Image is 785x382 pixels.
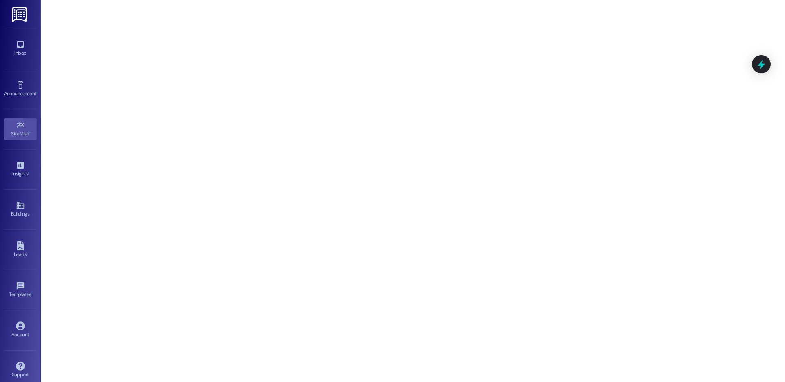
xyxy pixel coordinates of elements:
[4,239,37,261] a: Leads
[12,7,29,22] img: ResiDesk Logo
[36,90,38,95] span: •
[4,38,37,60] a: Inbox
[4,319,37,341] a: Account
[28,170,29,175] span: •
[4,118,37,140] a: Site Visit •
[31,290,33,296] span: •
[4,158,37,180] a: Insights •
[29,130,31,135] span: •
[4,198,37,220] a: Buildings
[4,359,37,381] a: Support
[4,279,37,301] a: Templates •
